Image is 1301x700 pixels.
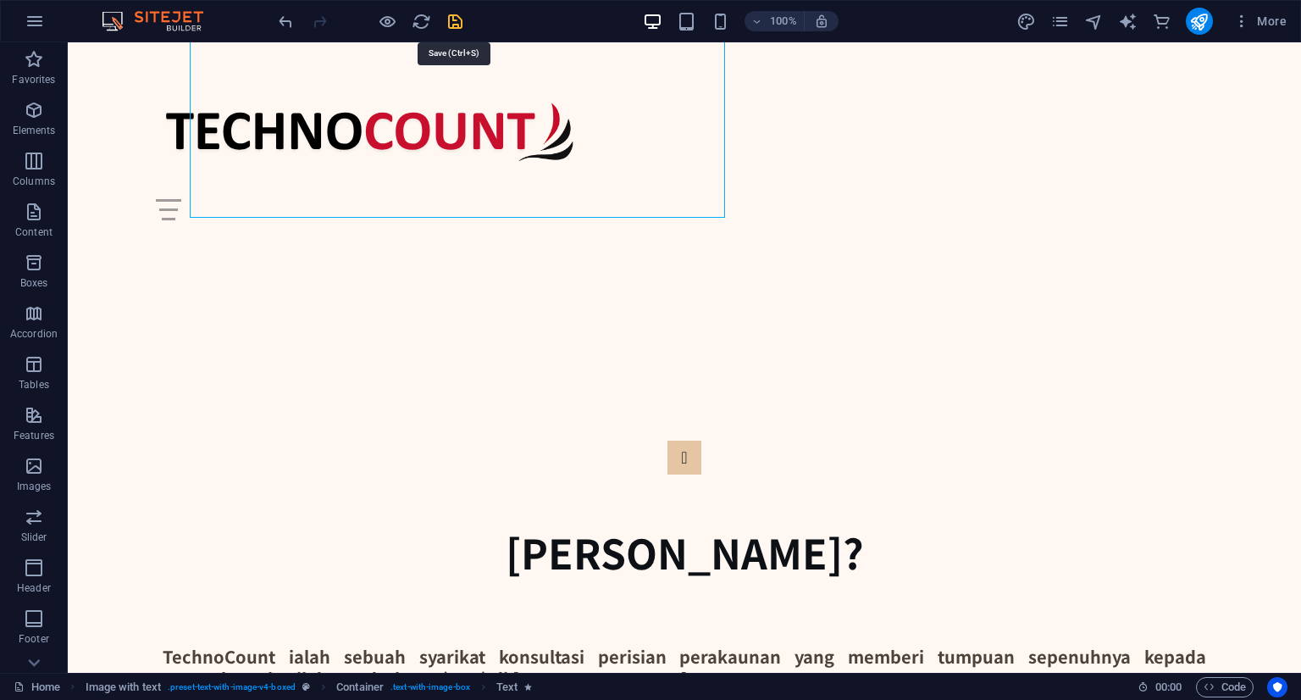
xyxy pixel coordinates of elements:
[496,677,518,697] span: Click to select. Double-click to edit
[1118,11,1138,31] button: text_generator
[19,378,49,392] p: Tables
[1118,12,1138,31] i: AI Writer
[1196,677,1254,697] button: Code
[770,11,797,31] h6: 100%
[86,677,161,697] span: Click to select. Double-click to edit
[1050,11,1071,31] button: pages
[19,632,49,646] p: Footer
[1233,13,1287,30] span: More
[1016,12,1036,31] i: Design (Ctrl+Alt+Y)
[814,14,829,29] i: On resize automatically adjust zoom level to fit chosen device.
[745,11,805,31] button: 100%
[1155,677,1182,697] span: 00 00
[17,480,52,493] p: Images
[1167,681,1170,693] span: :
[10,327,58,341] p: Accordion
[390,677,470,697] span: . text-with-image-box
[276,12,296,31] i: Undo: change_background_size (Ctrl+Z)
[97,11,224,31] img: Editor Logo
[20,276,48,290] p: Boxes
[1138,677,1182,697] h6: Session time
[12,73,55,86] p: Favorites
[14,677,60,697] a: Click to cancel selection. Double-click to open Pages
[21,531,47,544] p: Slider
[95,602,1138,648] span: TechnoCount ialah sebuah syarikat konsultasi perisian perakaunan yang memberi tumpuan sepenuhnya ...
[1050,12,1070,31] i: Pages (Ctrl+Alt+S)
[168,677,296,697] span: . preset-text-with-image-v4-boxed
[302,682,310,692] i: This element is a customizable preset
[1186,8,1213,35] button: publish
[1204,677,1246,697] span: Code
[1226,8,1293,35] button: More
[1267,677,1287,697] button: Usercentrics
[13,175,55,188] p: Columns
[13,124,56,137] p: Elements
[1152,11,1172,31] button: commerce
[1016,11,1037,31] button: design
[14,429,54,442] p: Features
[1152,12,1171,31] i: Commerce
[17,581,51,595] p: Header
[1084,12,1104,31] i: Navigator
[1084,11,1104,31] button: navigator
[1189,12,1209,31] i: Publish
[15,225,53,239] p: Content
[524,682,532,692] i: Element contains an animation
[445,11,465,31] button: save
[86,677,533,697] nav: breadcrumb
[275,11,296,31] button: undo
[411,11,431,31] button: reload
[336,677,384,697] span: Click to select. Double-click to edit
